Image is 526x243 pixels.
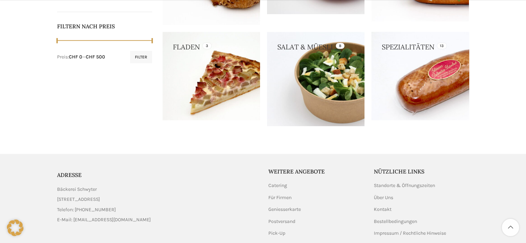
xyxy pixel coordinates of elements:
a: Kontakt [374,206,392,213]
a: Pick-Up [268,230,286,237]
h5: Filtern nach Preis [57,22,153,30]
h5: Weitere Angebote [268,168,364,175]
a: Für Firmen [268,194,292,201]
span: [STREET_ADDRESS] [57,196,100,203]
a: Postversand [268,218,296,225]
span: Bäckerei Schwyter [57,186,97,193]
span: E-Mail: [EMAIL_ADDRESS][DOMAIN_NAME] [57,216,151,224]
button: Filter [130,51,152,63]
h5: Nützliche Links [374,168,469,175]
a: Catering [268,182,288,189]
div: Preis: — [57,54,105,60]
a: Geniesserkarte [268,206,302,213]
span: ADRESSE [57,171,82,178]
a: Scroll to top button [502,219,519,236]
a: Bestellbedingungen [374,218,418,225]
a: Standorte & Öffnungszeiten [374,182,436,189]
a: Impressum / Rechtliche Hinweise [374,230,447,237]
span: CHF 0 [69,54,82,60]
a: List item link [57,206,258,214]
span: CHF 500 [86,54,105,60]
a: Über Uns [374,194,394,201]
